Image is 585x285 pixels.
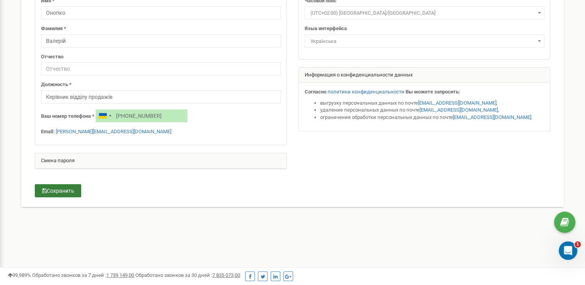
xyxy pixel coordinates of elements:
label: Язык интерфейса [305,25,347,32]
u: 7 835 073,00 [212,272,240,278]
span: Українська [305,34,544,47]
span: 1 [575,241,581,248]
u: 1 739 149,00 [106,272,134,278]
div: Telephone country code [96,110,114,122]
a: политики конфиденциальности [327,89,404,95]
strong: Email: [41,129,55,134]
li: ограничение обработки персональных данных по почте . [320,114,544,121]
iframe: Intercom live chat [559,241,577,260]
a: [EMAIL_ADDRESS][DOMAIN_NAME] [420,107,498,113]
a: [EMAIL_ADDRESS][DOMAIN_NAME] [418,100,496,106]
input: +1-800-555-55-55 [96,109,188,122]
span: (UTC+02:00) Europe/Prague [307,8,542,19]
input: Отчество [41,62,281,75]
label: Фамилия * [41,25,66,32]
label: Ваш номер телефона * [41,113,94,120]
label: Должность * [41,81,72,88]
li: удаление персональных данных по почте , [320,107,544,114]
input: Должность [41,90,281,103]
span: 99,989% [8,272,31,278]
span: Обработано звонков за 7 дней : [32,272,134,278]
span: Українська [307,36,542,47]
label: Отчество [41,53,63,61]
strong: Согласно [305,89,326,95]
span: (UTC+02:00) Europe/Prague [305,6,544,19]
div: Информация о конфиденциальности данных [299,68,550,83]
li: выгрузку персональных данных по почте , [320,100,544,107]
a: [EMAIL_ADDRESS][DOMAIN_NAME] [453,114,531,120]
span: Обработано звонков за 30 дней : [135,272,240,278]
button: Сохранить [35,184,81,197]
div: Смена пароля [35,153,287,169]
input: Имя [41,6,281,19]
input: Фамилия [41,34,281,47]
strong: Вы можете запросить: [406,89,460,95]
a: [PERSON_NAME][EMAIL_ADDRESS][DOMAIN_NAME] [56,129,171,134]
